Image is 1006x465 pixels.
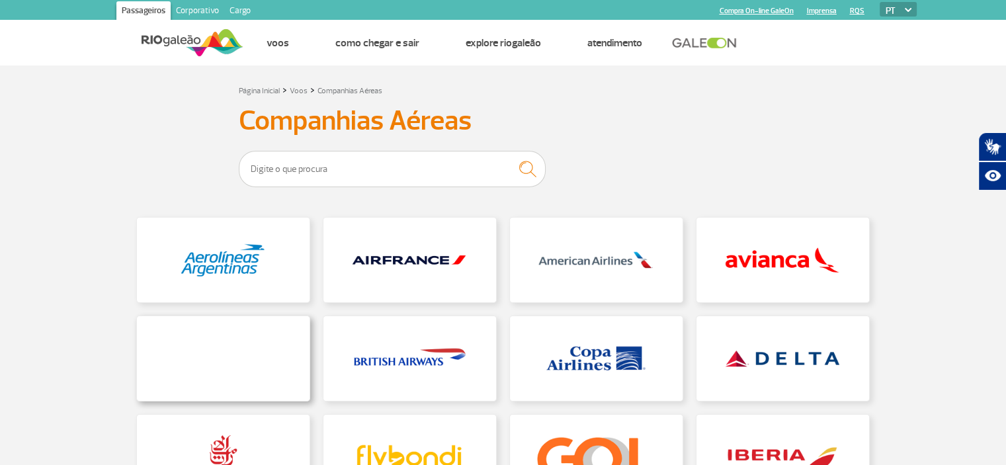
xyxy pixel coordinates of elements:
button: Abrir recursos assistivos. [978,161,1006,190]
button: Abrir tradutor de língua de sinais. [978,132,1006,161]
a: Voos [267,36,289,50]
a: Imprensa [807,7,837,15]
a: Compra On-line GaleOn [720,7,794,15]
a: Passageiros [116,1,171,22]
a: Explore RIOgaleão [466,36,541,50]
a: Cargo [224,1,256,22]
input: Digite o que procura [239,151,546,187]
a: Voos [290,86,308,96]
a: RQS [850,7,864,15]
a: Como chegar e sair [335,36,419,50]
a: Atendimento [587,36,642,50]
a: Corporativo [171,1,224,22]
h3: Companhias Aéreas [239,105,768,138]
a: Companhias Aéreas [317,86,382,96]
a: > [310,82,315,97]
div: Plugin de acessibilidade da Hand Talk. [978,132,1006,190]
a: > [282,82,287,97]
a: Página Inicial [239,86,280,96]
